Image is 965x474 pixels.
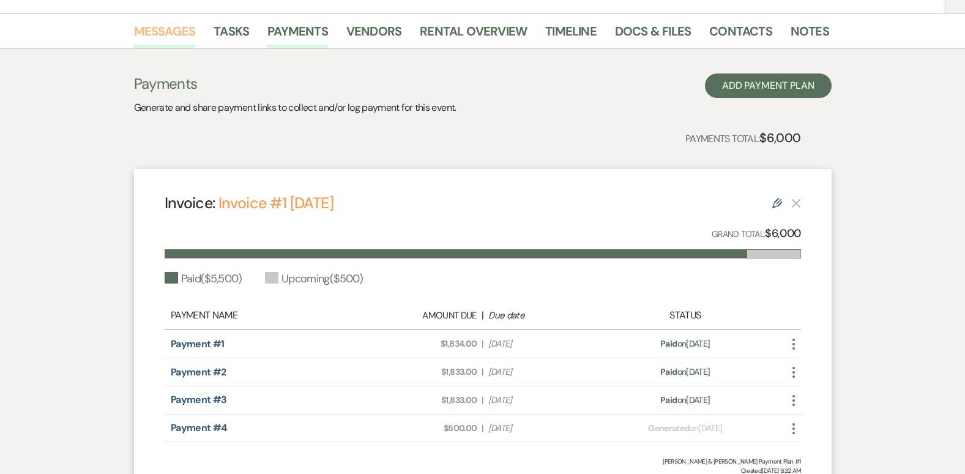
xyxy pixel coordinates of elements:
[607,394,763,407] div: on [DATE]
[171,337,225,350] a: Payment #1
[134,21,196,48] a: Messages
[660,338,677,349] span: Paid
[607,422,763,435] div: on [DATE]
[660,394,677,405] span: Paid
[358,308,608,323] div: |
[171,393,227,406] a: Payment #3
[214,21,249,48] a: Tasks
[364,394,477,407] span: $1,833.00
[482,337,483,350] span: |
[165,457,801,466] div: [PERSON_NAME] & [PERSON_NAME] Payment Plan #1
[660,366,677,377] span: Paid
[488,309,601,323] div: Due date
[488,394,601,407] span: [DATE]
[488,366,601,378] span: [DATE]
[171,421,227,434] a: Payment #4
[364,422,477,435] span: $500.00
[709,21,772,48] a: Contacts
[218,193,333,213] a: Invoice #1 [DATE]
[488,422,601,435] span: [DATE]
[488,337,601,350] span: [DATE]
[165,192,333,214] h4: Invoice:
[420,21,527,48] a: Rental Overview
[712,225,801,243] p: Grand Total:
[364,366,477,378] span: $1,833.00
[364,309,477,323] div: Amount Due
[364,337,477,350] span: $1,834.00
[648,423,689,434] span: Generated
[765,226,800,241] strong: $6,000
[791,198,801,208] button: This payment plan cannot be deleted because it contains links that have been paid through Weven’s...
[759,130,800,146] strong: $6,000
[171,366,226,378] a: Payment #2
[607,366,763,378] div: on [DATE]
[607,308,763,323] div: Status
[791,21,829,48] a: Notes
[607,337,763,350] div: on [DATE]
[482,394,483,407] span: |
[165,271,242,287] div: Paid ( $5,500 )
[134,100,456,116] p: Generate and share payment links to collect and/or log payment for this event.
[482,422,483,435] span: |
[615,21,691,48] a: Docs & Files
[346,21,401,48] a: Vendors
[134,73,456,94] h3: Payments
[482,366,483,378] span: |
[705,73,832,98] button: Add Payment Plan
[545,21,597,48] a: Timeline
[171,308,358,323] div: Payment Name
[685,128,801,148] p: Payments Total:
[267,21,328,48] a: Payments
[265,271,363,287] div: Upcoming ( $500 )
